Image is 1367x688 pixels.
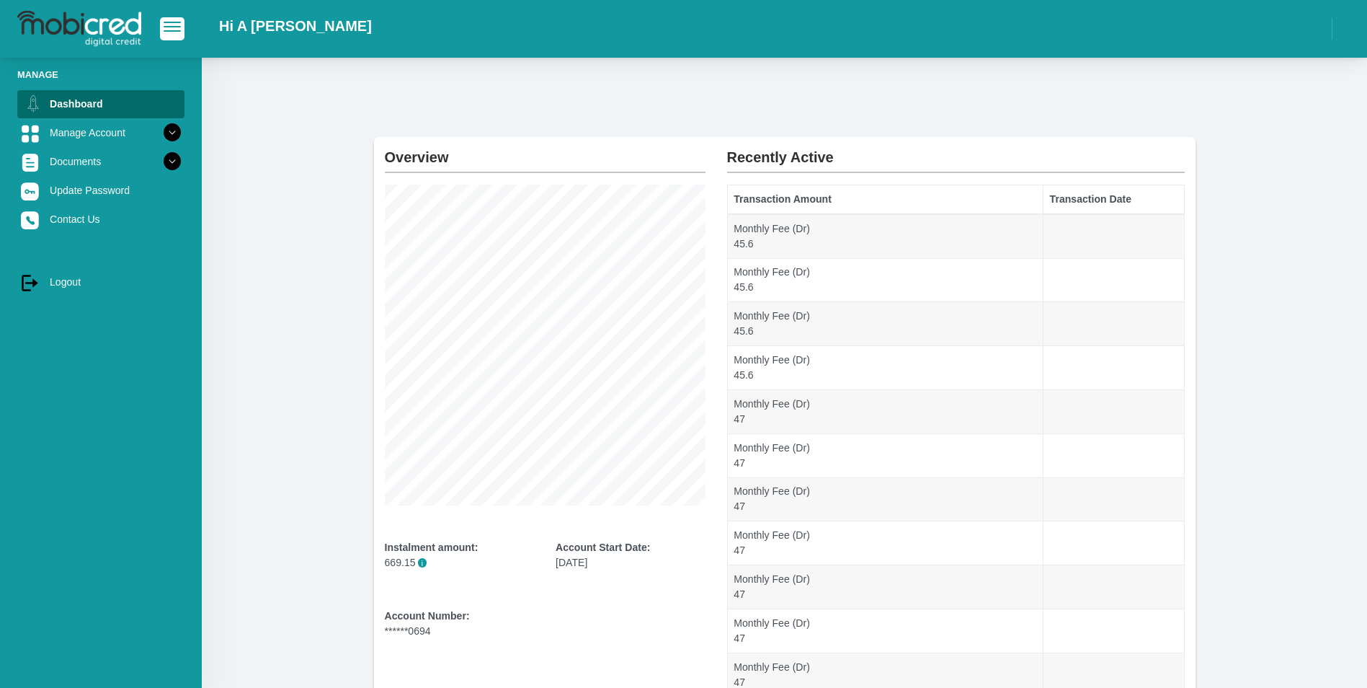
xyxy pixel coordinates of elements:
img: logo-mobicred.svg [17,11,141,47]
b: Instalment amount: [385,542,478,553]
td: Monthly Fee (Dr) 45.6 [727,214,1043,258]
h2: Recently Active [727,137,1185,166]
h2: Hi A [PERSON_NAME] [219,17,372,35]
a: Documents [17,148,184,175]
span: i [418,558,427,568]
td: Monthly Fee (Dr) 47 [727,609,1043,653]
a: Manage Account [17,119,184,146]
td: Monthly Fee (Dr) 45.6 [727,346,1043,390]
a: Contact Us [17,206,184,233]
td: Monthly Fee (Dr) 47 [727,477,1043,521]
div: [DATE] [556,540,705,570]
p: 669.15 [385,555,535,570]
td: Monthly Fee (Dr) 45.6 [727,258,1043,302]
th: Transaction Amount [727,185,1043,214]
th: Transaction Date [1043,185,1184,214]
b: Account Number: [385,610,470,622]
a: Dashboard [17,90,184,118]
a: Logout [17,268,184,296]
td: Monthly Fee (Dr) 47 [727,433,1043,477]
b: Account Start Date: [556,542,650,553]
td: Monthly Fee (Dr) 47 [727,389,1043,433]
td: Monthly Fee (Dr) 45.6 [727,302,1043,346]
h2: Overview [385,137,705,166]
li: Manage [17,68,184,81]
td: Monthly Fee (Dr) 47 [727,565,1043,609]
a: Update Password [17,177,184,204]
td: Monthly Fee (Dr) 47 [727,521,1043,565]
